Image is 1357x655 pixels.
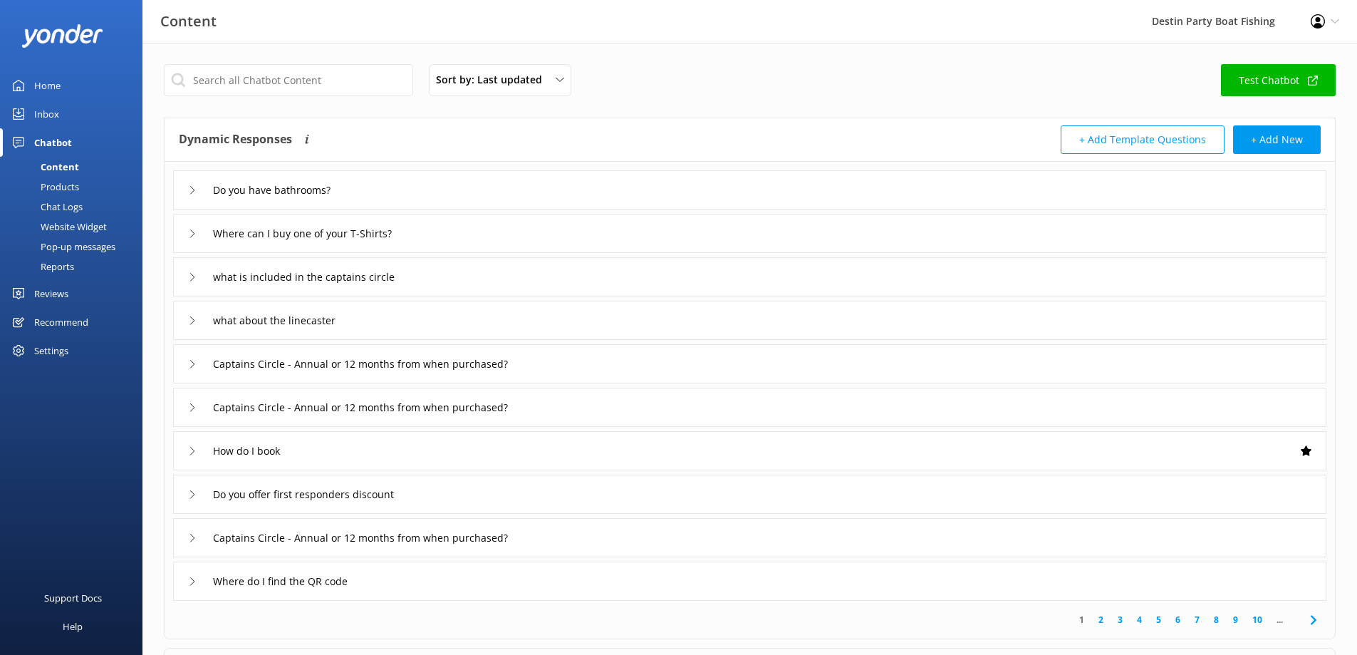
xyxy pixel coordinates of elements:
a: Test Chatbot [1221,64,1336,96]
span: ... [1269,613,1290,626]
a: 7 [1187,613,1207,626]
div: Products [9,177,79,197]
span: Sort by: Last updated [436,72,551,88]
a: 6 [1168,613,1187,626]
div: Settings [34,336,68,365]
div: Content [9,157,79,177]
div: Support Docs [44,584,102,612]
img: yonder-white-logo.png [21,24,103,48]
a: Chat Logs [9,197,142,217]
div: Reports [9,257,74,277]
input: Search all Chatbot Content [164,64,413,96]
div: Website Widget [9,217,107,237]
div: Recommend [34,308,88,336]
div: Home [34,71,61,100]
a: 5 [1149,613,1168,626]
a: 4 [1130,613,1149,626]
h4: Dynamic Responses [179,125,292,154]
a: 2 [1091,613,1111,626]
button: + Add New [1233,125,1321,154]
a: Reports [9,257,142,277]
a: 8 [1207,613,1226,626]
div: Chat Logs [9,197,83,217]
div: Pop-up messages [9,237,115,257]
h3: Content [160,10,217,33]
a: 9 [1226,613,1245,626]
div: Help [63,612,83,641]
a: Products [9,177,142,197]
a: 1 [1072,613,1091,626]
button: + Add Template Questions [1061,125,1225,154]
a: 3 [1111,613,1130,626]
a: Pop-up messages [9,237,142,257]
a: Content [9,157,142,177]
div: Inbox [34,100,59,128]
div: Reviews [34,279,68,308]
a: Website Widget [9,217,142,237]
a: 10 [1245,613,1269,626]
div: Chatbot [34,128,72,157]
